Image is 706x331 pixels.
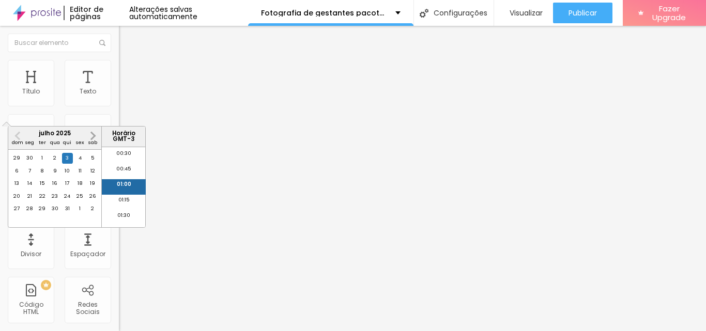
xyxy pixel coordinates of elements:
[11,152,99,215] div: month 2025-07
[102,164,146,179] li: 00:45
[62,178,72,188] div: Choose quinta-feira, 17 de julho de 2025
[37,178,48,188] div: Choose terça-feira, 15 de julho de 2025
[80,88,96,95] div: Texto
[12,191,22,201] div: Choose domingo, 20 de julho de 2025
[104,136,143,142] p: GMT -3
[261,9,388,17] p: Fotografia de gestantes pacote Ouro
[12,203,22,214] div: Choose domingo, 27 de julho de 2025
[37,191,48,201] div: Choose terça-feira, 22 de julho de 2025
[104,131,143,136] p: Horário
[510,9,543,17] span: Visualizar
[24,153,35,163] div: Choose segunda-feira, 30 de junho de 2025
[87,203,98,214] div: Choose sábado, 2 de agosto de 2025
[62,191,72,201] div: Choose quinta-feira, 24 de julho de 2025
[64,6,129,20] div: Editor de páginas
[12,178,22,188] div: Choose domingo, 13 de julho de 2025
[37,137,48,148] div: ter
[70,250,105,258] div: Espaçador
[102,210,146,226] li: 01:30
[24,203,35,214] div: Choose segunda-feira, 28 de julho de 2025
[648,4,690,22] span: Fazer Upgrade
[420,9,428,18] img: Icone
[75,137,85,148] div: sex
[75,153,85,163] div: Choose sexta-feira, 4 de julho de 2025
[102,226,146,241] li: 01:45
[99,40,105,46] img: Icone
[37,166,48,176] div: Choose terça-feira, 8 de julho de 2025
[50,203,60,214] div: Choose quarta-feira, 30 de julho de 2025
[87,191,98,201] div: Choose sábado, 26 de julho de 2025
[75,166,85,176] div: Choose sexta-feira, 11 de julho de 2025
[50,191,60,201] div: Choose quarta-feira, 23 de julho de 2025
[75,178,85,188] div: Choose sexta-feira, 18 de julho de 2025
[37,153,48,163] div: Choose terça-feira, 1 de julho de 2025
[24,137,35,148] div: seg
[129,6,248,20] div: Alterações salvas automaticamente
[24,166,35,176] div: Choose segunda-feira, 7 de julho de 2025
[85,128,101,144] button: Next Month
[50,166,60,176] div: Choose quarta-feira, 9 de julho de 2025
[62,153,72,163] div: Choose quinta-feira, 3 de julho de 2025
[37,203,48,214] div: Choose terça-feira, 29 de julho de 2025
[87,178,98,188] div: Choose sábado, 19 de julho de 2025
[75,191,85,201] div: Choose sexta-feira, 25 de julho de 2025
[12,166,22,176] div: Choose domingo, 6 de julho de 2025
[24,178,35,188] div: Choose segunda-feira, 14 de julho de 2025
[75,203,85,214] div: Choose sexta-feira, 1 de agosto de 2025
[12,153,22,163] div: Choose domingo, 29 de junho de 2025
[24,191,35,201] div: Choose segunda-feira, 21 de julho de 2025
[8,131,101,136] div: julho 2025
[50,178,60,188] div: Choose quarta-feira, 16 de julho de 2025
[21,250,41,258] div: Divisor
[22,88,40,95] div: Título
[50,153,60,163] div: Choose quarta-feira, 2 de julho de 2025
[50,137,60,148] div: qua
[102,148,146,164] li: 00:30
[102,195,146,210] li: 01:15
[119,26,706,331] iframe: Editor
[67,301,108,316] div: Redes Sociais
[102,179,146,195] li: 01:00
[10,301,51,316] div: Código HTML
[569,9,597,17] span: Publicar
[9,128,26,144] button: Previous Month
[62,203,72,214] div: Choose quinta-feira, 31 de julho de 2025
[553,3,612,23] button: Publicar
[494,3,553,23] button: Visualizar
[8,34,111,52] input: Buscar elemento
[87,166,98,176] div: Choose sábado, 12 de julho de 2025
[62,166,72,176] div: Choose quinta-feira, 10 de julho de 2025
[87,153,98,163] div: Choose sábado, 5 de julho de 2025
[62,137,72,148] div: qui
